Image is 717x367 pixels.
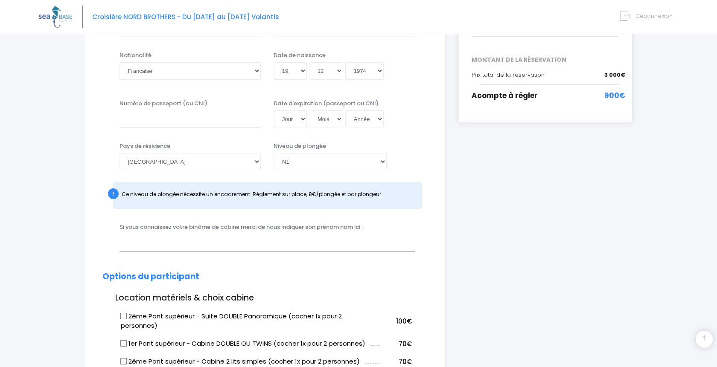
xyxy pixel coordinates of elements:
[472,90,538,101] span: Acompte à régler
[465,55,626,64] span: MONTANT DE LA RÉSERVATION
[399,357,412,366] span: 70€
[274,51,326,60] label: Date de naissance
[119,223,363,231] label: Si vous connaissez votre binôme de cabine merci de nous indiquer son prénom nom ici :
[119,51,152,60] label: Nationalité
[399,339,412,348] span: 70€
[120,358,127,365] input: 2ème Pont supérieur - Cabine 2 lits simples (cocher 1x pour 2 personnes)
[121,339,365,349] label: 1er Pont supérieur - Cabine DOUBLE OU TWINS (cocher 1x pour 2 personnes)
[472,71,545,79] span: Prix total de la réservation
[119,142,170,150] label: Pays de résidence
[274,99,379,108] label: Date d'expiration (passeport ou CNI)
[604,71,625,79] span: 3 000€
[108,188,119,199] div: !
[604,90,625,101] span: 900€
[121,357,360,367] label: 2ème Pont supérieur - Cabine 2 lits simples (cocher 1x pour 2 personnes)
[635,12,673,20] span: Déconnexion
[120,312,127,319] input: 2ème Pont supérieur - Suite DOUBLE Panoramique (cocher 1x pour 2 personnes)
[396,317,412,326] span: 100€
[120,340,127,347] input: 1er Pont supérieur - Cabine DOUBLE OU TWINS (cocher 1x pour 2 personnes)
[102,272,428,282] h2: Options du participant
[274,142,326,150] label: Niveau de plongée
[102,293,428,303] h3: Location matériels & choix cabine
[119,99,207,108] label: Numéro de passeport (ou CNI)
[121,312,380,331] label: 2ème Pont supérieur - Suite DOUBLE Panoramique (cocher 1x pour 2 personnes)
[122,191,382,198] span: Ce niveau de plongée nécessite un encadrement. Règlement sur place, 8€/plongée et par plongeur.
[92,12,279,21] span: Croisière NORD BROTHERS - Du [DATE] au [DATE] Volantis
